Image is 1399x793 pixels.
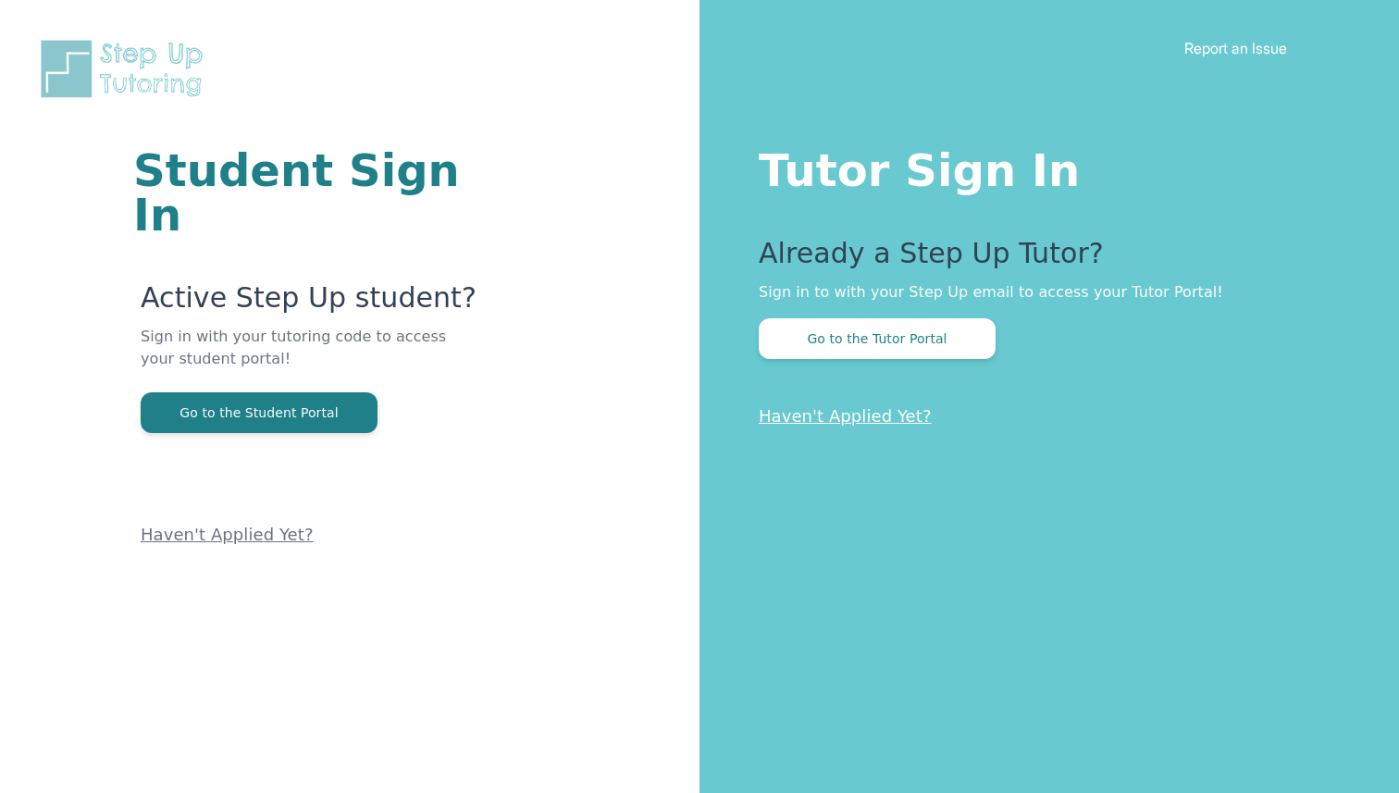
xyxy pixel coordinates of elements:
a: Report an Issue [1184,39,1287,57]
h1: Tutor Sign In [759,141,1325,192]
img: Step Up Tutoring horizontal logo [37,37,215,101]
p: Active Step Up student? [141,281,477,326]
a: Go to the Tutor Portal [759,329,996,347]
h1: Student Sign In [133,148,477,237]
p: Sign in to with your Step Up email to access your Tutor Portal! [759,281,1325,304]
a: Haven't Applied Yet? [759,406,932,426]
a: Go to the Student Portal [141,403,378,421]
a: Haven't Applied Yet? [141,525,314,544]
p: Already a Step Up Tutor? [759,237,1325,281]
p: Sign in with your tutoring code to access your student portal! [141,326,477,392]
button: Go to the Student Portal [141,392,378,433]
button: Go to the Tutor Portal [759,318,996,359]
